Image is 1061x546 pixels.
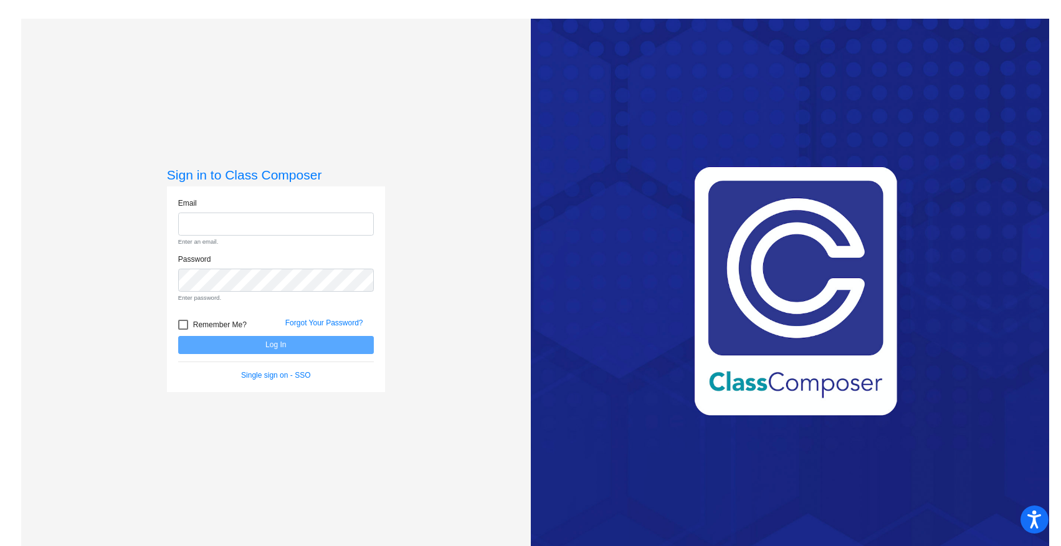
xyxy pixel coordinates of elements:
[178,336,374,354] button: Log In
[178,254,211,265] label: Password
[167,167,385,183] h3: Sign in to Class Composer
[285,318,363,327] a: Forgot Your Password?
[193,317,247,332] span: Remember Me?
[178,294,374,302] small: Enter password.
[178,198,197,209] label: Email
[241,371,310,380] a: Single sign on - SSO
[178,237,374,246] small: Enter an email.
